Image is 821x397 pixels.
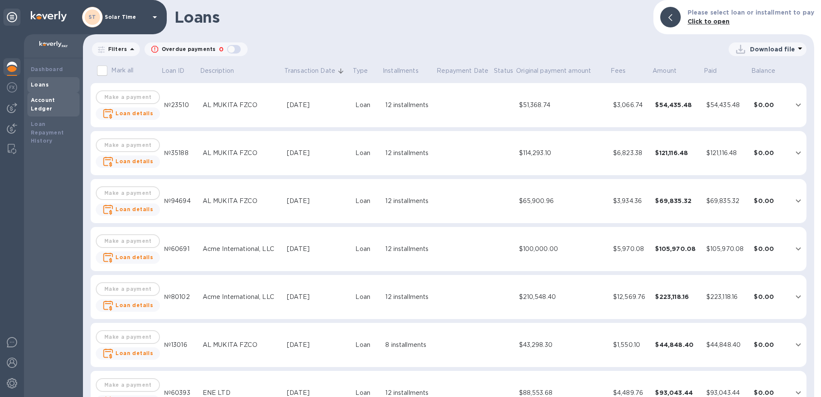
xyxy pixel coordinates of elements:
[203,293,280,301] div: Acme International, LLC
[115,350,153,356] b: Loan details
[164,101,196,110] div: №23510
[519,149,606,158] div: $114,293.10
[7,82,17,93] img: Foreign exchange
[792,194,805,207] button: expand row
[688,18,730,25] b: Click to open
[219,45,224,54] p: 0
[203,197,280,206] div: AL MUKITA FZCO
[519,101,606,110] div: $51,368.74
[792,290,805,303] button: expand row
[115,302,153,308] b: Loan details
[655,293,699,301] div: $223,118.16
[203,340,280,349] div: AL MUKITA FZCO
[792,146,805,159] button: expand row
[96,203,160,216] button: Loan details
[200,66,245,75] span: Description
[751,66,786,75] span: Balance
[200,66,234,75] p: Description
[355,293,378,301] div: Loan
[655,197,699,205] div: $69,835.32
[284,66,335,75] p: Transaction Date
[706,293,747,301] div: $223,118.16
[706,101,747,110] div: $54,435.48
[355,245,378,254] div: Loan
[754,388,786,397] div: $0.00
[174,8,647,26] h1: Loans
[655,245,699,253] div: $105,970.08
[519,340,606,349] div: $43,298.30
[31,97,55,112] b: Account Ledger
[613,340,649,349] div: $1,550.10
[704,66,717,75] p: Paid
[162,66,196,75] span: Loan ID
[613,197,649,206] div: $3,934.36
[754,197,786,205] div: $0.00
[164,293,196,301] div: №80102
[613,293,649,301] div: $12,569.76
[653,66,688,75] span: Amount
[792,338,805,351] button: expand row
[353,66,379,75] span: Type
[706,197,747,206] div: $69,835.32
[105,14,148,20] p: Solar Time
[655,149,699,157] div: $121,116.48
[31,81,49,88] b: Loans
[655,388,699,397] div: $93,043.44
[105,45,127,53] p: Filters
[284,66,346,75] span: Transaction Date
[162,45,216,53] p: Overdue payments
[164,340,196,349] div: №13016
[287,340,348,349] div: [DATE]
[31,66,63,72] b: Dashboard
[754,101,786,109] div: $0.00
[111,66,133,75] p: Mark all
[516,66,602,75] span: Original payment amount
[750,45,795,54] p: Download file
[754,340,786,349] div: $0.00
[89,14,96,20] b: ST
[792,99,805,111] button: expand row
[494,66,513,75] p: Status
[203,245,280,254] div: Acme International, LLC
[164,197,196,206] div: №94694
[655,101,699,109] div: $54,435.48
[437,66,488,75] p: Repayment Date
[611,66,637,75] span: Fees
[96,299,160,312] button: Loan details
[385,245,432,254] div: 12 installments
[754,149,786,157] div: $0.00
[519,293,606,301] div: $210,548.40
[203,101,280,110] div: AL MUKITA FZCO
[115,158,153,164] b: Loan details
[516,66,591,75] p: Original payment amount
[164,245,196,254] div: №60691
[355,101,378,110] div: Loan
[287,197,348,206] div: [DATE]
[751,66,775,75] p: Balance
[385,293,432,301] div: 12 installments
[355,197,378,206] div: Loan
[519,245,606,254] div: $100,000.00
[115,206,153,212] b: Loan details
[706,245,747,254] div: $105,970.08
[385,197,432,206] div: 12 installments
[519,197,606,206] div: $65,900.96
[754,293,786,301] div: $0.00
[287,149,348,158] div: [DATE]
[203,149,280,158] div: AL MUKITA FZCO
[287,245,348,254] div: [DATE]
[145,42,248,56] button: Overdue payments0
[385,101,432,110] div: 12 installments
[162,66,185,75] p: Loan ID
[353,66,368,75] p: Type
[653,66,676,75] p: Amount
[287,101,348,110] div: [DATE]
[613,245,649,254] div: $5,970.08
[655,340,699,349] div: $44,848.40
[96,155,160,168] button: Loan details
[383,66,419,75] p: Installments
[704,66,728,75] span: Paid
[613,149,649,158] div: $6,823.38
